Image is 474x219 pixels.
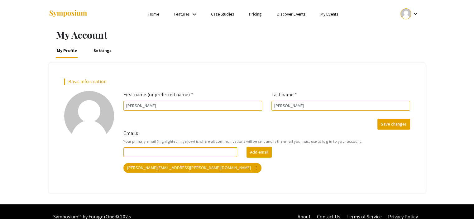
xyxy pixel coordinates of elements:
a: My Events [320,11,338,17]
a: Case Studies [211,11,234,17]
mat-icon: more_vert [253,165,259,171]
small: Your primary email (highlighted in yellow) is where all communications will be sent and is the em... [123,138,410,144]
button: Add email [247,147,272,158]
mat-chip: [PERSON_NAME][EMAIL_ADDRESS][PERSON_NAME][DOMAIN_NAME] [123,163,261,173]
label: First name (or preferred name) * [123,91,193,98]
a: Home [148,11,159,17]
mat-icon: Expand Features list [191,11,198,18]
app-email-chip: Your primary email [122,162,263,174]
a: My Profile [55,43,78,58]
a: Features [174,11,190,17]
a: Pricing [249,11,262,17]
mat-chip-list: Your emails [123,162,410,174]
a: Discover Events [276,11,305,17]
iframe: Chat [5,191,26,214]
button: Expand account dropdown [394,7,425,21]
label: Emails [123,130,138,137]
h2: Basic information [64,79,410,84]
a: Settings [93,43,113,58]
h1: My Account [56,29,426,40]
button: Save changes [377,119,410,130]
img: Symposium by ForagerOne [49,10,88,18]
mat-icon: Expand account dropdown [411,10,419,17]
label: Last name * [271,91,297,98]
